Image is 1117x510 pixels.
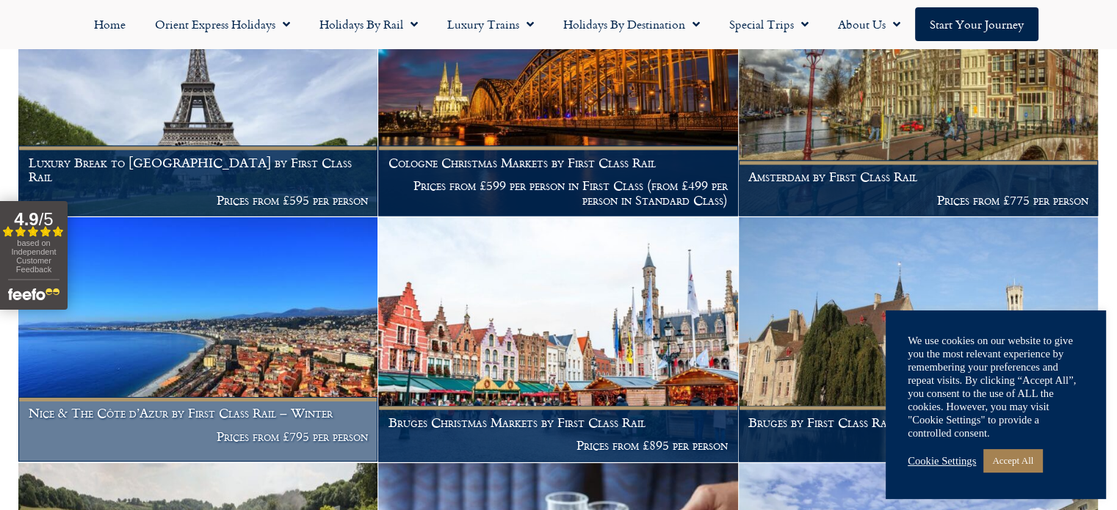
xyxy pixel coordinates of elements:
[29,429,368,444] p: Prices from £795 per person
[748,192,1088,207] p: Prices from £775 per person
[983,449,1042,472] a: Accept All
[18,217,378,462] a: Nice & The Côte d’Azur by First Class Rail – Winter Prices from £795 per person
[7,7,1110,41] nav: Menu
[748,169,1088,183] h1: Amsterdam by First Class Rail
[739,217,1099,462] a: Bruges by First Class Rail Prices from £495 per person
[29,155,368,183] h1: Luxury Break to [GEOGRAPHIC_DATA] by First Class Rail
[388,155,728,170] h1: Cologne Christmas Markets by First Class Rail
[378,217,738,462] a: Bruges Christmas Markets by First Class Rail Prices from £895 per person
[908,454,976,467] a: Cookie Settings
[433,7,549,41] a: Luxury Trains
[388,415,728,429] h1: Bruges Christmas Markets by First Class Rail
[915,7,1038,41] a: Start your Journey
[715,7,823,41] a: Special Trips
[79,7,140,41] a: Home
[140,7,305,41] a: Orient Express Holidays
[29,192,368,207] p: Prices from £595 per person
[305,7,433,41] a: Holidays by Rail
[549,7,715,41] a: Holidays by Destination
[748,437,1088,452] p: Prices from £495 per person
[388,178,728,206] p: Prices from £599 per person in First Class (from £499 per person in Standard Class)
[388,437,728,452] p: Prices from £895 per person
[29,406,368,420] h1: Nice & The Côte d’Azur by First Class Rail – Winter
[823,7,915,41] a: About Us
[748,415,1088,429] h1: Bruges by First Class Rail
[908,334,1084,440] div: We use cookies on our website to give you the most relevant experience by remembering your prefer...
